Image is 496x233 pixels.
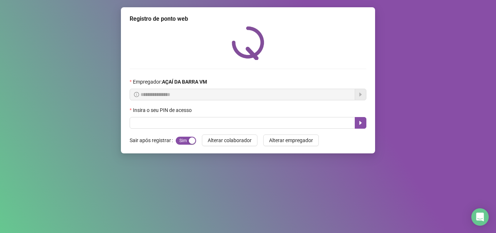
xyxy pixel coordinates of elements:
[358,120,363,126] span: caret-right
[232,26,264,60] img: QRPoint
[134,92,139,97] span: info-circle
[263,134,319,146] button: Alterar empregador
[471,208,489,226] div: Open Intercom Messenger
[162,79,207,85] strong: AÇAÍ DA BARRA VM
[130,134,176,146] label: Sair após registrar
[202,134,257,146] button: Alterar colaborador
[269,136,313,144] span: Alterar empregador
[208,136,252,144] span: Alterar colaborador
[133,78,207,86] span: Empregador :
[130,106,196,114] label: Insira o seu PIN de acesso
[130,15,366,23] div: Registro de ponto web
